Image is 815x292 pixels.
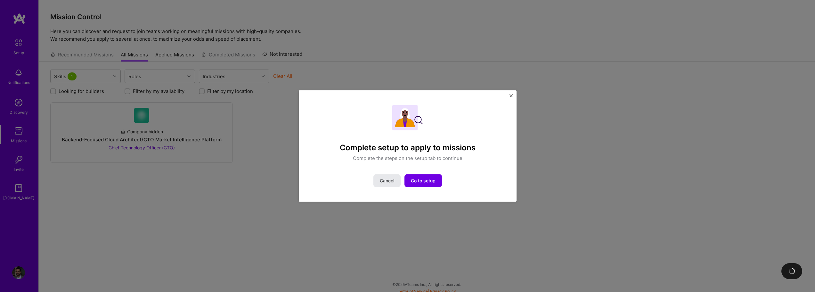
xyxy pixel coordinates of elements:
span: Go to setup [411,178,436,184]
span: Cancel [380,178,394,184]
p: Complete the steps on the setup tab to continue [353,155,462,162]
img: Complete setup illustration [392,105,423,130]
h4: Complete setup to apply to missions [340,143,476,152]
img: loading [789,268,795,274]
button: Cancel [373,174,401,187]
button: Close [509,94,513,101]
button: Go to setup [404,174,442,187]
